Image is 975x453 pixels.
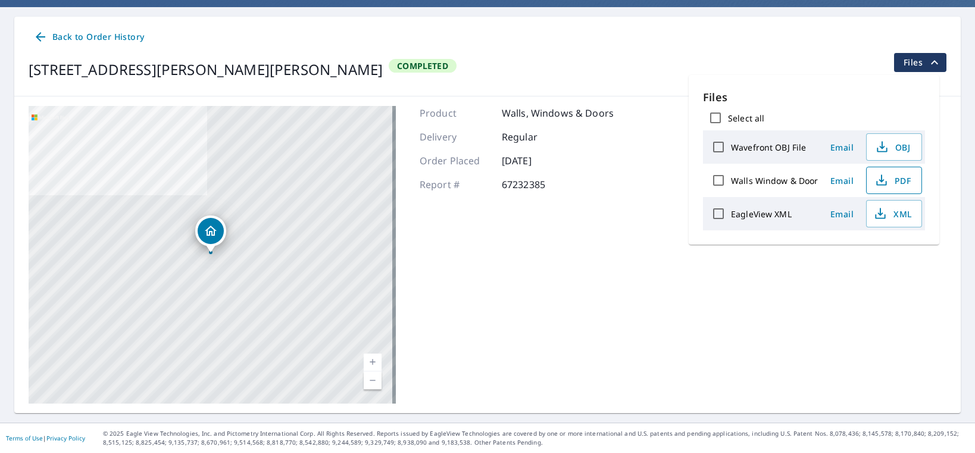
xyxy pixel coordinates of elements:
[823,205,861,223] button: Email
[195,215,226,252] div: Dropped pin, building 1, Residential property, 1623 W Anderson St Elma, WA 98541
[390,60,455,71] span: Completed
[893,53,946,72] button: filesDropdownBtn-67232385
[728,113,764,124] label: Select all
[29,26,149,48] a: Back to Order History
[731,175,818,186] label: Walls Window & Door
[828,142,857,153] span: Email
[866,200,922,227] button: XML
[904,55,942,70] span: Files
[364,371,382,389] a: Current Level 17, Zoom Out
[6,434,43,442] a: Terms of Use
[823,138,861,157] button: Email
[420,106,491,120] p: Product
[866,167,922,194] button: PDF
[703,89,925,105] p: Files
[420,154,491,168] p: Order Placed
[874,140,912,154] span: OBJ
[731,142,806,153] label: Wavefront OBJ File
[103,429,969,447] p: © 2025 Eagle View Technologies, Inc. and Pictometry International Corp. All Rights Reserved. Repo...
[823,171,861,190] button: Email
[874,207,912,221] span: XML
[731,208,792,220] label: EagleView XML
[6,435,85,442] p: |
[364,354,382,371] a: Current Level 17, Zoom In
[828,175,857,186] span: Email
[502,177,573,192] p: 67232385
[866,133,922,161] button: OBJ
[420,130,491,144] p: Delivery
[46,434,85,442] a: Privacy Policy
[33,30,144,45] span: Back to Order History
[874,173,912,188] span: PDF
[420,177,491,192] p: Report #
[828,208,857,220] span: Email
[502,106,614,120] p: Walls, Windows & Doors
[502,154,573,168] p: [DATE]
[502,130,573,144] p: Regular
[29,59,383,80] div: [STREET_ADDRESS][PERSON_NAME][PERSON_NAME]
